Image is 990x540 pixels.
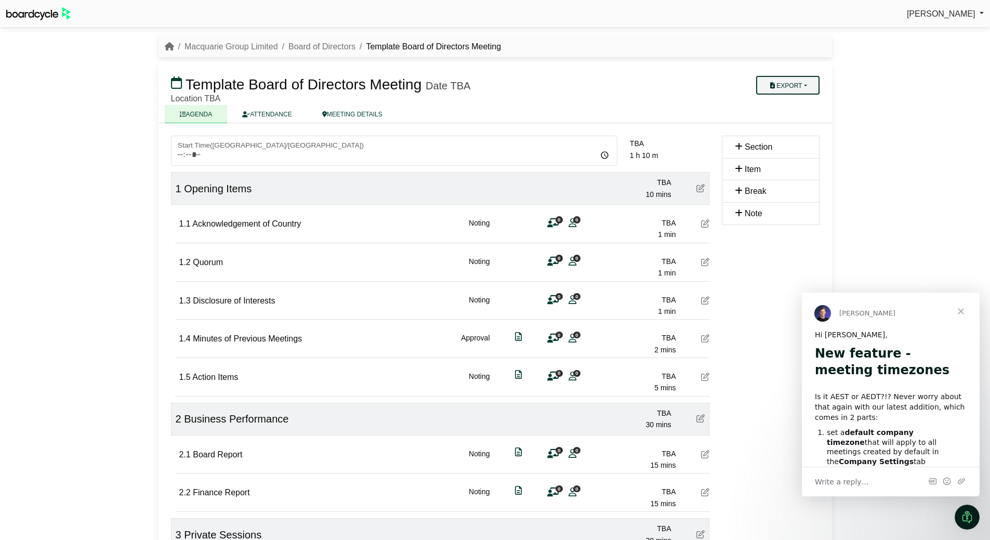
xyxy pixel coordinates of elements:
[603,217,676,229] div: TBA
[630,138,709,149] div: TBA
[745,142,772,151] span: Section
[193,488,249,497] span: Finance Report
[658,269,676,277] span: 1 min
[573,332,580,338] span: 0
[469,256,490,279] div: Noting
[469,217,490,241] div: Noting
[603,256,676,267] div: TBA
[469,486,490,509] div: Noting
[658,307,676,315] span: 1 min
[179,450,191,459] span: 2.1
[556,216,563,223] span: 0
[654,384,676,392] span: 5 mins
[556,447,563,454] span: 0
[426,80,470,92] div: Date TBA
[469,294,490,318] div: Noting
[461,332,490,355] div: Approval
[288,42,355,51] a: Board of Directors
[176,183,181,194] span: 1
[184,42,278,51] a: Macquarie Group Limited
[192,219,301,228] span: Acknowledgement of Country
[355,40,501,54] li: Template Board of Directors Meeting
[654,346,676,354] span: 2 mins
[603,332,676,344] div: TBA
[802,293,980,496] iframe: Intercom live chat message
[556,255,563,261] span: 0
[573,216,580,223] span: 0
[193,450,242,459] span: Board Report
[186,76,421,93] span: Template Board of Directors Meeting
[307,105,398,123] a: MEETING DETAILS
[658,230,676,239] span: 1 min
[227,105,307,123] a: ATTENDANCE
[179,488,191,497] span: 2.2
[179,219,191,228] span: 1.1
[603,294,676,306] div: TBA
[179,334,191,343] span: 1.4
[745,209,762,218] span: Note
[469,371,490,394] div: Noting
[907,9,975,18] span: [PERSON_NAME]
[184,183,252,194] span: Opening Items
[603,448,676,459] div: TBA
[745,165,761,174] span: Item
[179,258,191,267] span: 1.2
[599,177,671,188] div: TBA
[184,413,288,425] span: Business Performance
[193,296,275,305] span: Disclosure of Interests
[556,332,563,338] span: 0
[645,420,671,429] span: 30 mins
[469,448,490,471] div: Noting
[599,523,671,534] div: TBA
[165,105,228,123] a: AGENDA
[573,370,580,377] span: 0
[756,76,819,95] button: Export
[645,190,671,199] span: 10 mins
[955,505,980,530] iframe: Intercom live chat
[907,7,984,21] a: [PERSON_NAME]
[650,461,676,469] span: 15 mins
[603,371,676,382] div: TBA
[6,7,71,20] img: BoardcycleBlackGreen-aaafeed430059cb809a45853b8cf6d952af9d84e6e89e1f1685b34bfd5cb7d64.svg
[171,94,221,103] span: Location TBA
[165,40,501,54] nav: breadcrumb
[650,499,676,508] span: 15 mins
[573,485,580,492] span: 0
[179,296,191,305] span: 1.3
[603,486,676,497] div: TBA
[556,485,563,492] span: 0
[573,255,580,261] span: 0
[556,370,563,377] span: 0
[745,187,767,195] span: Break
[573,447,580,454] span: 0
[193,258,223,267] span: Quorum
[192,373,238,381] span: Action Items
[599,407,671,419] div: TBA
[630,151,658,160] span: 1 h 10 m
[193,334,302,343] span: Minutes of Previous Meetings
[176,413,181,425] span: 2
[179,373,191,381] span: 1.5
[556,293,563,300] span: 0
[573,293,580,300] span: 0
